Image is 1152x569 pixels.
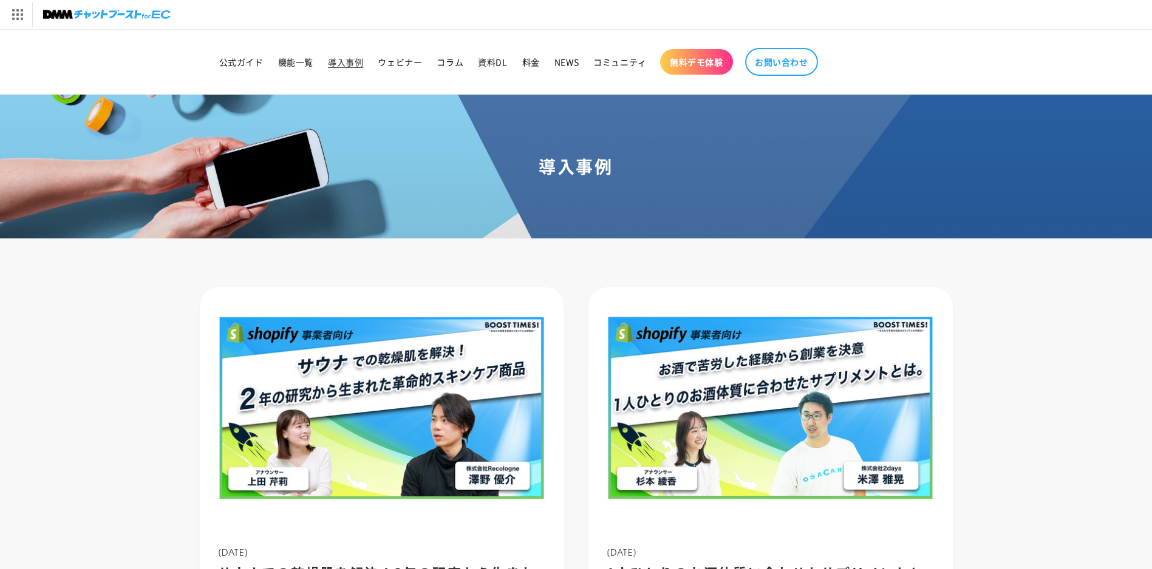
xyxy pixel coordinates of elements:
[547,49,586,75] a: NEWS
[429,49,471,75] a: コラム
[745,48,818,76] a: お問い合わせ
[554,56,579,67] span: NEWS
[588,287,953,530] img: 1人ひとりのお酒体質に合わせたサプリメントとは。お酒で苦労した経験から創業を決意｜BOOST TIMES!#23
[471,49,514,75] a: 資料DL
[755,56,808,67] span: お問い合わせ
[43,6,171,23] img: チャットブーストforEC
[478,56,507,67] span: 資料DL
[437,56,463,67] span: コラム
[670,56,723,67] span: 無料デモ体験
[593,56,647,67] span: コミュニティ
[660,49,733,75] a: 無料デモ体験
[15,155,1137,177] h1: 導入事例
[378,56,422,67] span: ウェビナー
[522,56,540,67] span: 料金
[321,49,370,75] a: 導入事例
[278,56,313,67] span: 機能一覧
[328,56,363,67] span: 導入事例
[515,49,547,75] a: 料金
[219,56,264,67] span: 公式ガイド
[271,49,321,75] a: 機能一覧
[200,287,564,530] img: サウナでの乾燥肌を解決！2年の研究から生まれた革命的スキンケア商品｜BOOST TIMES!#24
[2,2,32,27] img: サービス
[370,49,429,75] a: ウェビナー
[586,49,654,75] a: コミュニティ
[218,546,249,558] span: [DATE]
[607,546,638,558] span: [DATE]
[212,49,271,75] a: 公式ガイド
